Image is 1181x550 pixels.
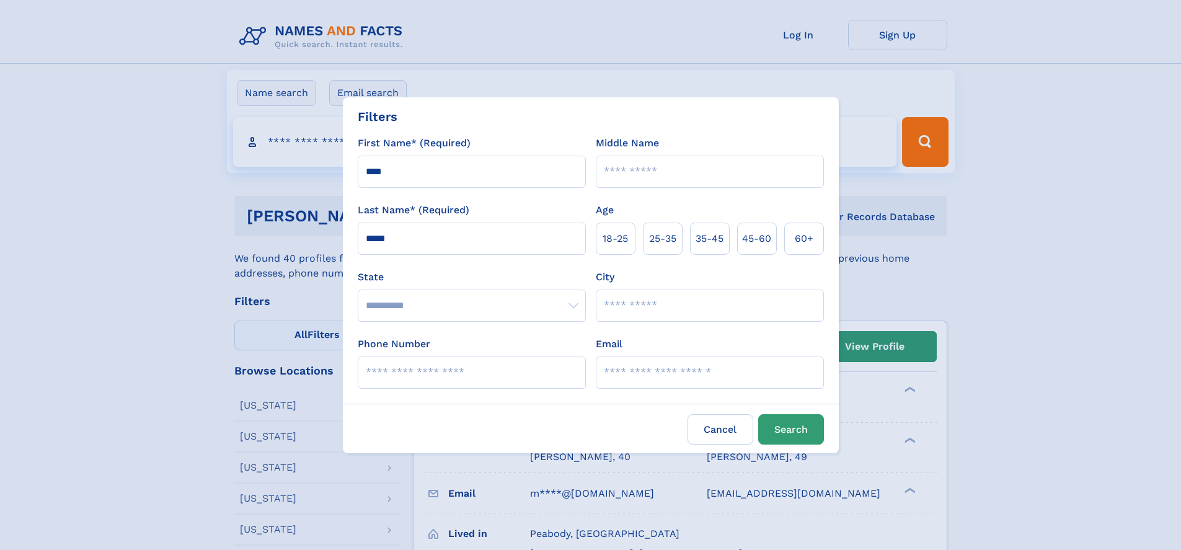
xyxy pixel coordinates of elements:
label: Middle Name [596,136,659,151]
label: City [596,270,614,285]
label: Cancel [688,414,753,445]
label: Age [596,203,614,218]
label: Email [596,337,622,352]
span: 25‑35 [649,231,676,246]
span: 35‑45 [696,231,723,246]
label: First Name* (Required) [358,136,471,151]
label: Phone Number [358,337,430,352]
span: 60+ [795,231,813,246]
label: State [358,270,586,285]
label: Last Name* (Required) [358,203,469,218]
span: 45‑60 [742,231,771,246]
div: Filters [358,107,397,126]
span: 18‑25 [603,231,628,246]
button: Search [758,414,824,445]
